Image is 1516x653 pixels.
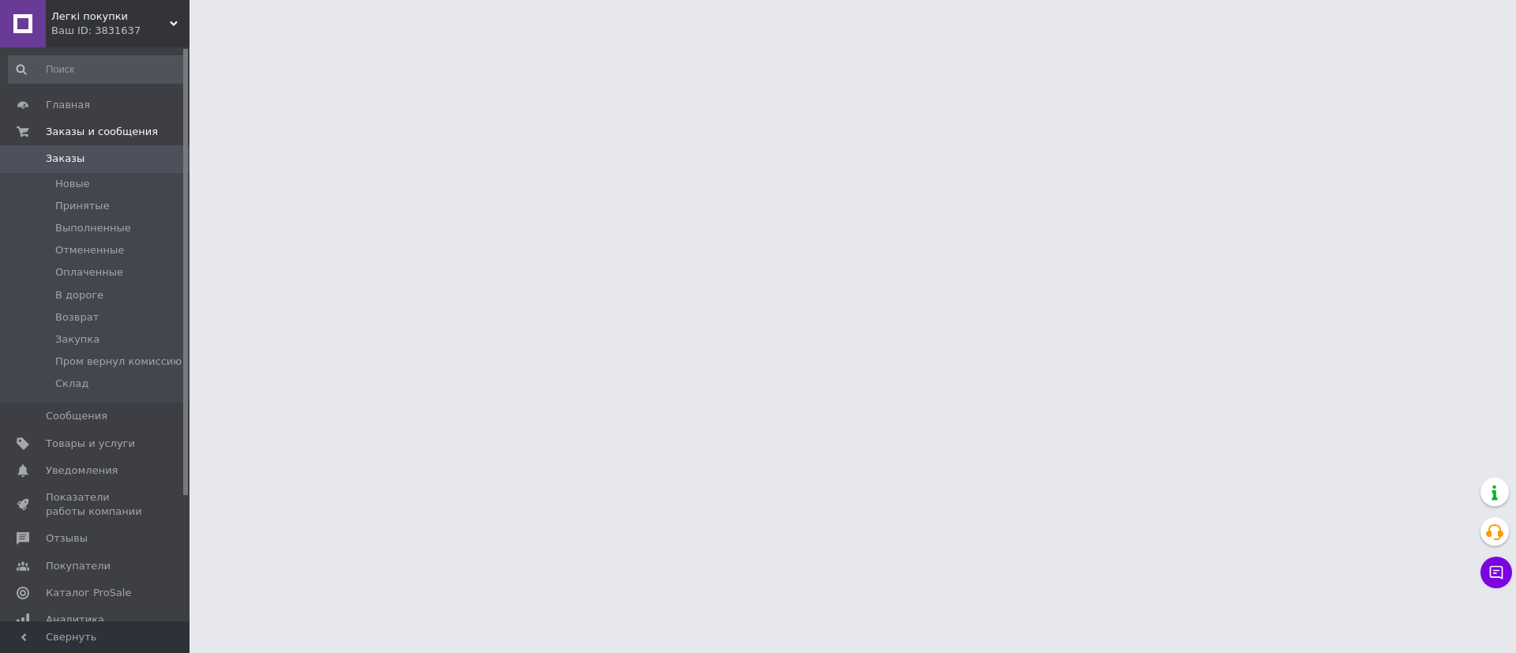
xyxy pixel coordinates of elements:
button: Чат с покупателем [1480,557,1512,588]
span: Аналитика [46,613,104,627]
span: Заказы [46,152,84,166]
span: Покупатели [46,559,111,573]
span: Новые [55,177,90,191]
span: Склад [55,377,88,391]
span: Главная [46,98,90,112]
span: Закупка [55,332,99,347]
span: Возврат [55,310,99,325]
div: Ваш ID: 3831637 [51,24,189,38]
span: Показатели работы компании [46,490,146,519]
span: В дороге [55,288,103,302]
span: Уведомления [46,463,118,478]
span: Выполненные [55,221,131,235]
span: Принятые [55,199,110,213]
span: Сообщения [46,409,107,423]
span: Пром вернул комиссию [55,355,182,369]
span: Отзывы [46,531,88,546]
span: Отмененные [55,243,124,257]
span: Легкі покупки [51,9,170,24]
span: Каталог ProSale [46,586,131,600]
input: Поиск [8,55,186,84]
span: Оплаченные [55,265,123,280]
span: Товары и услуги [46,437,135,451]
span: Заказы и сообщения [46,125,158,139]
